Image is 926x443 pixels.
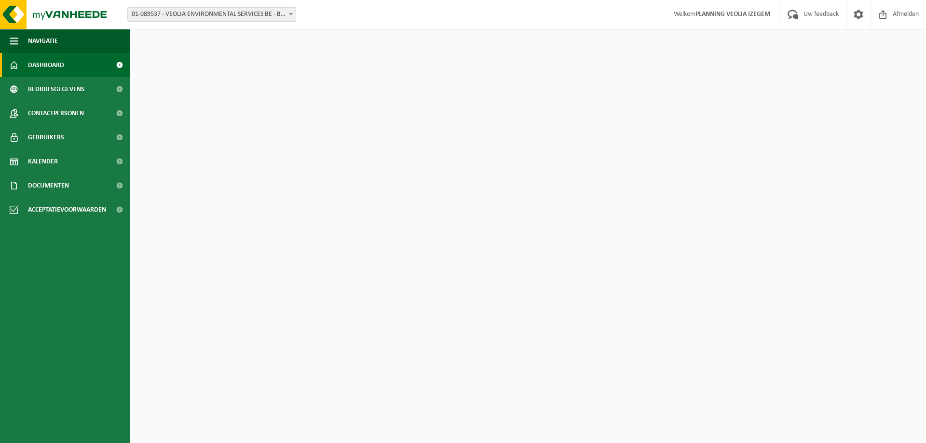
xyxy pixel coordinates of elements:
[28,101,84,125] span: Contactpersonen
[28,29,58,53] span: Navigatie
[127,7,296,22] span: 01-089537 - VEOLIA ENVIRONMENTAL SERVICES BE - BEERSE
[28,149,58,174] span: Kalender
[28,77,84,101] span: Bedrijfsgegevens
[28,53,64,77] span: Dashboard
[28,174,69,198] span: Documenten
[128,8,296,21] span: 01-089537 - VEOLIA ENVIRONMENTAL SERVICES BE - BEERSE
[28,198,106,222] span: Acceptatievoorwaarden
[695,11,770,18] strong: PLANNING VEOLIA IZEGEM
[28,125,64,149] span: Gebruikers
